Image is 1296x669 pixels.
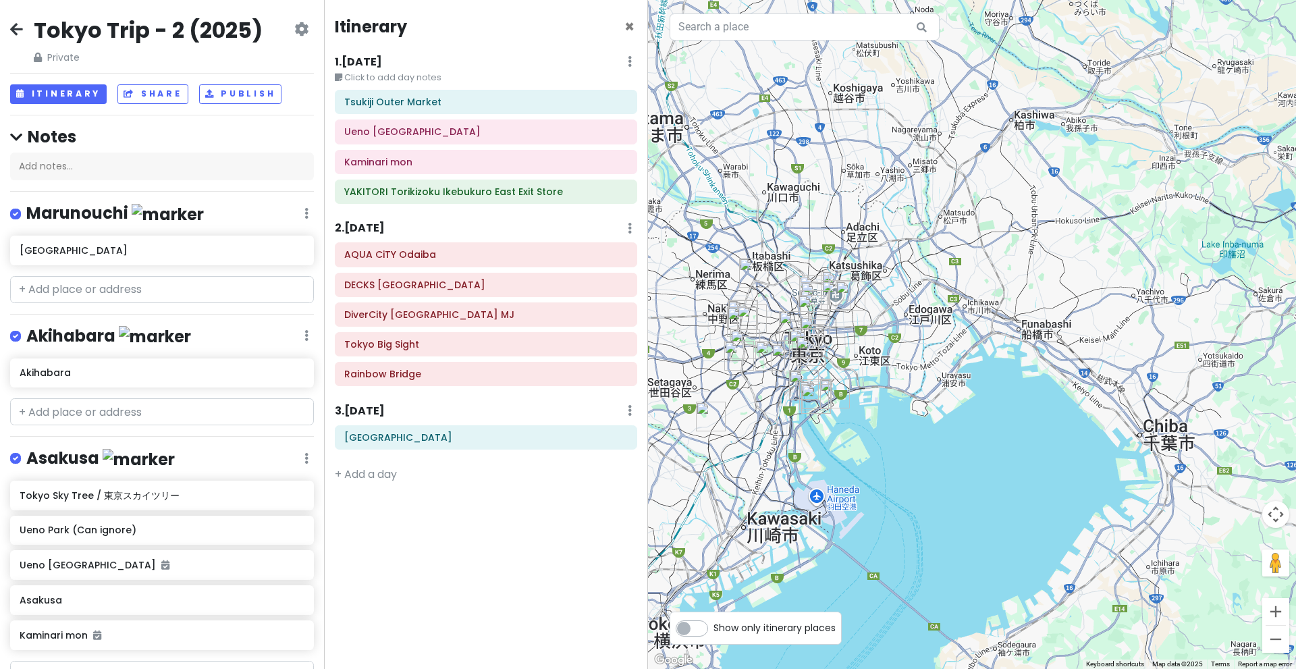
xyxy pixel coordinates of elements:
i: Added to itinerary [93,631,101,640]
div: Pokemon Cafe Tokyo Nihonbashi [800,317,830,346]
input: + Add place or address [10,398,314,425]
div: YAKITORI Torikizoku Ikebukuro East Exit Store [739,258,769,288]
div: Asakusa [821,271,851,300]
span: Map data ©2025 [1152,660,1203,668]
div: Ueno Ameyoko Shopping Street [801,282,830,312]
h6: Ueno Ameyoko Shopping Street [344,126,628,138]
button: Itinerary [10,84,107,104]
a: + Add a day [335,466,397,482]
h6: DiverCity Tokyo Plaza MJ [344,309,628,321]
button: Keyboard shortcuts [1086,660,1144,669]
img: marker [119,326,191,347]
div: Uniqlo Ginza Flagship Store [789,329,819,359]
h6: AQUA CiTY Odaiba [344,248,628,261]
div: Akihabara [800,290,830,320]
div: Taproom pherment [737,304,767,334]
img: marker [103,449,175,470]
div: Niku-ya-Yokocho Eat-All-You-Can Wagyu Beef Akihabara [798,295,828,325]
button: Drag Pegman onto the map to open Street View [1262,550,1289,577]
a: Report a map error [1238,660,1292,668]
h4: Akihabara [26,325,191,348]
div: Rainbow Bridge [789,370,819,400]
input: Search a place [670,14,940,41]
div: Tsukiji Outer Market [796,336,826,366]
h4: Marunouchi [26,203,204,225]
div: Spontini Cascade Harajuku [730,329,760,359]
div: Tokyo Joypolis [801,379,831,409]
h4: Asakusa [26,448,175,470]
div: Tokyo Big Sight [820,379,850,408]
div: eggslut Shinjuku Southern Terrace [727,307,757,337]
div: Ginza [792,328,822,358]
span: Private [34,50,263,65]
div: Ueno Park (Can ignore) [799,275,829,305]
div: DiverCity Tokyo Plaza MJ [801,384,831,414]
h2: Tokyo Trip - 2 (2025) [34,16,263,45]
div: Kaminari mon [821,280,851,310]
div: Tokyo Sky Tree / 東京スカイツリー [836,281,865,311]
h6: Asakusa [20,594,304,606]
div: YAKITON izakaya YAMANE Nikuten [728,300,757,330]
div: Roppongi Hills [755,341,785,371]
h6: Kaminari mon [344,156,628,168]
h6: 1 . [DATE] [335,55,382,70]
button: Close [624,19,634,35]
h6: Rainbow Bridge [344,368,628,380]
h6: DECKS Tokyo Beach [344,279,628,291]
h6: Tsukiji Outer Market [344,96,628,108]
button: Share [117,84,188,104]
h6: Tokyo Big Sight [344,338,628,350]
h6: Ueno Park (Can ignore) [20,524,304,536]
input: + Add place or address [10,276,314,303]
div: Ichiran Shinjuku Kabuki-cho [728,300,758,329]
span: Close itinerary [624,16,634,38]
i: Added to itinerary [161,560,169,570]
h6: Ueno [GEOGRAPHIC_DATA] [20,559,304,571]
div: AQUA CiTY Odaiba [799,381,829,410]
div: Add notes... [10,153,314,181]
div: LOST [724,341,754,371]
span: Show only itinerary places [713,620,836,635]
div: DECKS Tokyo Beach [802,379,832,409]
h6: 2 . [DATE] [335,221,385,236]
h6: Kaminari mon [20,629,304,641]
a: Terms (opens in new tab) [1211,660,1230,668]
h6: Tokyo Sky Tree / 東京スカイツリー [20,489,304,502]
h4: Notes [10,126,314,147]
small: Click to add day notes [335,71,637,84]
button: Zoom out [1262,626,1289,653]
img: marker [132,204,204,225]
h6: Akihabara [20,367,304,379]
h6: [GEOGRAPHIC_DATA] [20,244,304,257]
button: Zoom in [1262,598,1289,625]
div: Tokyo Tower [772,344,801,373]
div: Imperial Palace [779,311,809,341]
div: Kosoan [696,402,726,431]
button: Publish [199,84,282,104]
h6: 3 . [DATE] [335,404,385,419]
h4: Itinerary [335,16,407,37]
img: Google [651,651,696,669]
button: Map camera controls [1262,501,1289,528]
h6: Narita International Airport [344,431,628,444]
h6: YAKITORI Torikizoku Ikebukuro East Exit Store [344,186,628,198]
a: Open this area in Google Maps (opens a new window) [651,651,696,669]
